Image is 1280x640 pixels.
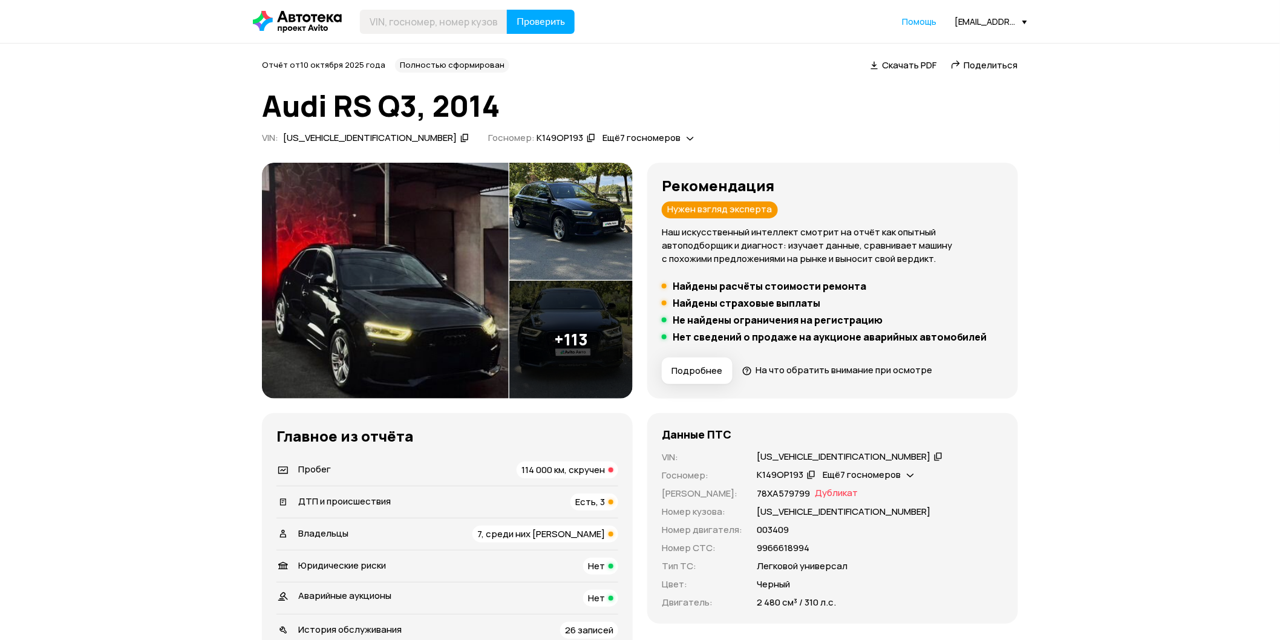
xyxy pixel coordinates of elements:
[298,527,348,540] span: Владельцы
[662,469,742,482] p: Госномер :
[602,131,681,144] span: Ещё 7 госномеров
[757,523,789,537] p: 003409
[662,560,742,573] p: Тип ТС :
[521,463,605,476] span: 114 000 км, скручен
[360,10,508,34] input: VIN, госномер, номер кузова
[955,16,1027,27] div: [EMAIL_ADDRESS][DOMAIN_NAME]
[757,596,836,609] p: 2 480 см³ / 310 л.с.
[662,541,742,555] p: Номер СТС :
[477,527,605,540] span: 7, среди них [PERSON_NAME]
[757,487,810,500] p: 78ХА579799
[662,505,742,518] p: Номер кузова :
[823,468,901,481] span: Ещё 7 госномеров
[951,59,1018,71] a: Поделиться
[671,365,722,377] span: Подробнее
[662,177,1004,194] h3: Рекомендация
[757,560,847,573] p: Легковой универсал
[882,59,936,71] span: Скачать PDF
[673,280,866,292] h5: Найдены расчёты стоимости ремонта
[662,523,742,537] p: Номер двигателя :
[662,226,1004,266] p: Наш искусственный интеллект смотрит на отчёт как опытный автоподборщик и диагност: изучает данные...
[588,592,605,604] span: Нет
[395,58,509,73] div: Полностью сформирован
[507,10,575,34] button: Проверить
[565,624,613,636] span: 26 записей
[757,505,930,518] p: [US_VEHICLE_IDENTIFICATION_NUMBER]
[742,364,932,376] a: На что обратить внимание при осмотре
[756,364,932,376] span: На что обратить внимание при осмотре
[283,132,457,145] div: [US_VEHICLE_IDENTIFICATION_NUMBER]
[262,59,385,70] span: Отчёт от 10 октября 2025 года
[662,487,742,500] p: [PERSON_NAME] :
[537,132,583,145] div: К149ОР193
[902,16,936,28] a: Помощь
[662,428,731,441] h4: Данные ПТС
[517,17,565,27] span: Проверить
[262,131,278,144] span: VIN :
[575,495,605,508] span: Есть, 3
[662,578,742,591] p: Цвет :
[662,201,778,218] div: Нужен взгляд эксперта
[298,495,391,508] span: ДТП и происшествия
[298,589,391,602] span: Аварийные аукционы
[298,463,331,475] span: Пробег
[870,59,936,71] a: Скачать PDF
[662,596,742,609] p: Двигатель :
[262,90,1018,122] h1: Audi RS Q3, 2014
[662,358,733,384] button: Подробнее
[815,487,858,500] span: Дубликат
[298,623,402,636] span: История обслуживания
[662,451,742,464] p: VIN :
[673,297,820,309] h5: Найдены страховые выплаты
[757,578,790,591] p: Черный
[757,469,803,482] div: К149ОР193
[902,16,936,27] span: Помощь
[298,559,386,572] span: Юридические риски
[673,331,987,343] h5: Нет сведений о продаже на аукционе аварийных автомобилей
[757,541,809,555] p: 9966618994
[673,314,883,326] h5: Не найдены ограничения на регистрацию
[964,59,1018,71] span: Поделиться
[488,131,535,144] span: Госномер:
[757,451,930,463] div: [US_VEHICLE_IDENTIFICATION_NUMBER]
[588,560,605,572] span: Нет
[276,428,618,445] h3: Главное из отчёта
